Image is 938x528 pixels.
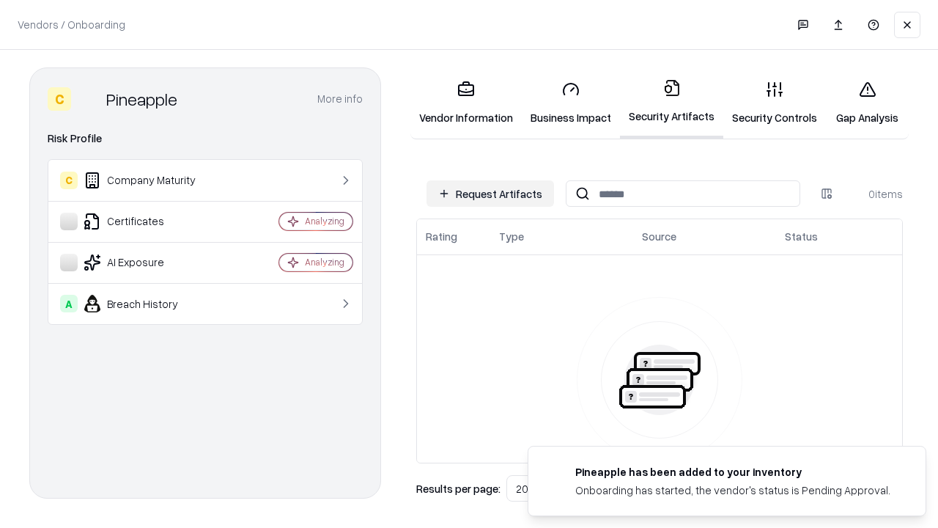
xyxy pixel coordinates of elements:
[546,464,564,482] img: pineappleenergy.com
[844,186,903,202] div: 0 items
[499,229,524,244] div: Type
[60,295,78,312] div: A
[426,229,457,244] div: Rating
[826,69,909,137] a: Gap Analysis
[410,69,522,137] a: Vendor Information
[620,67,723,139] a: Security Artifacts
[642,229,676,244] div: Source
[785,229,818,244] div: Status
[77,87,100,111] img: Pineapple
[18,17,125,32] p: Vendors / Onboarding
[60,172,235,189] div: Company Maturity
[60,295,235,312] div: Breach History
[723,69,826,137] a: Security Controls
[317,86,363,112] button: More info
[305,256,344,268] div: Analyzing
[60,254,235,271] div: AI Exposure
[305,215,344,227] div: Analyzing
[522,69,620,137] a: Business Impact
[416,481,501,496] p: Results per page:
[575,483,890,498] div: Onboarding has started, the vendor's status is Pending Approval.
[575,464,890,480] div: Pineapple has been added to your inventory
[106,87,177,111] div: Pineapple
[426,180,554,207] button: Request Artifacts
[48,130,363,147] div: Risk Profile
[60,213,235,230] div: Certificates
[48,87,71,111] div: C
[60,172,78,189] div: C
